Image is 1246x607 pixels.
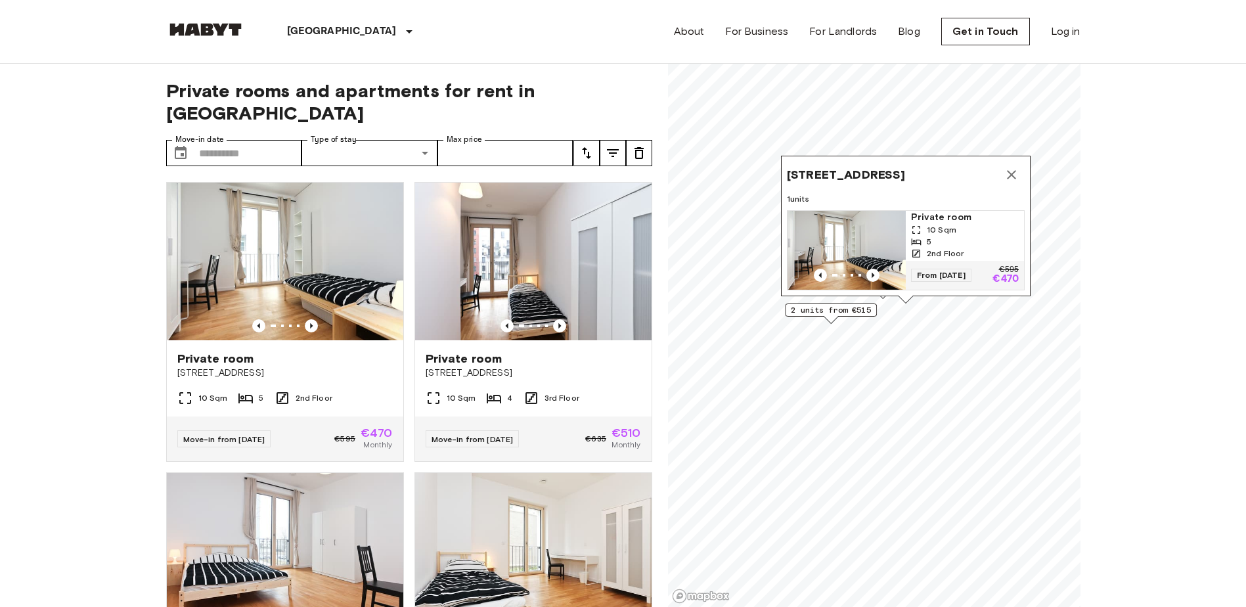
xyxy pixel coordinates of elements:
span: 2 units from €515 [791,304,871,316]
span: 10 Sqm [927,224,956,236]
a: Blog [898,24,920,39]
span: Monthly [612,439,640,451]
span: 1 units [787,193,1025,205]
div: Map marker [785,303,877,324]
a: Marketing picture of unit DE-04-004-02MPrevious imagePrevious imagePrivate room10 Sqm52nd FloorFr... [787,210,1025,290]
button: Previous image [866,269,879,282]
a: For Landlords [809,24,877,39]
span: 4 [507,392,512,404]
a: Log in [1051,24,1080,39]
p: [GEOGRAPHIC_DATA] [287,24,397,39]
img: Marketing picture of unit DE-04-004-02M [788,211,906,290]
button: Previous image [553,319,566,332]
a: Mapbox logo [672,589,730,604]
span: 2nd Floor [296,392,332,404]
span: €595 [334,433,355,445]
label: Type of stay [311,134,357,145]
span: From [DATE] [911,269,971,282]
span: Monthly [363,439,392,451]
span: €510 [612,427,641,439]
span: 10 Sqm [447,392,476,404]
span: €635 [585,433,606,445]
span: Private rooms and apartments for rent in [GEOGRAPHIC_DATA] [166,79,652,124]
span: 10 Sqm [198,392,228,404]
button: Choose date [167,140,194,166]
button: tune [600,140,626,166]
span: 5 [259,392,263,404]
span: €470 [361,427,393,439]
span: 3rd Floor [545,392,579,404]
p: €595 [998,266,1018,274]
span: 5 [927,236,931,248]
a: Marketing picture of unit DE-04-008-01MPrevious imagePrevious imagePrivate room[STREET_ADDRESS]10... [414,182,652,462]
p: €470 [992,274,1019,284]
a: About [674,24,705,39]
img: Habyt [166,23,245,36]
span: Move-in from [DATE] [432,434,514,444]
button: Previous image [814,269,827,282]
a: For Business [725,24,788,39]
button: tune [626,140,652,166]
label: Move-in date [175,134,224,145]
span: [STREET_ADDRESS] [426,367,641,380]
span: Move-in from [DATE] [183,434,265,444]
a: Marketing picture of unit DE-04-004-02MPrevious imagePrevious imagePrivate room[STREET_ADDRESS]10... [166,182,404,462]
span: Private room [911,211,1019,224]
button: Previous image [252,319,265,332]
span: Private room [426,351,502,367]
button: tune [573,140,600,166]
button: Previous image [305,319,318,332]
span: [STREET_ADDRESS] [177,367,393,380]
img: Marketing picture of unit DE-04-004-02M [167,183,403,340]
button: Previous image [501,319,514,332]
a: Get in Touch [941,18,1030,45]
span: Private room [177,351,254,367]
label: Max price [447,134,482,145]
div: Map marker [781,156,1031,303]
span: [STREET_ADDRESS] [787,167,905,183]
img: Marketing picture of unit DE-04-008-01M [415,183,652,340]
span: 2nd Floor [927,248,964,259]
